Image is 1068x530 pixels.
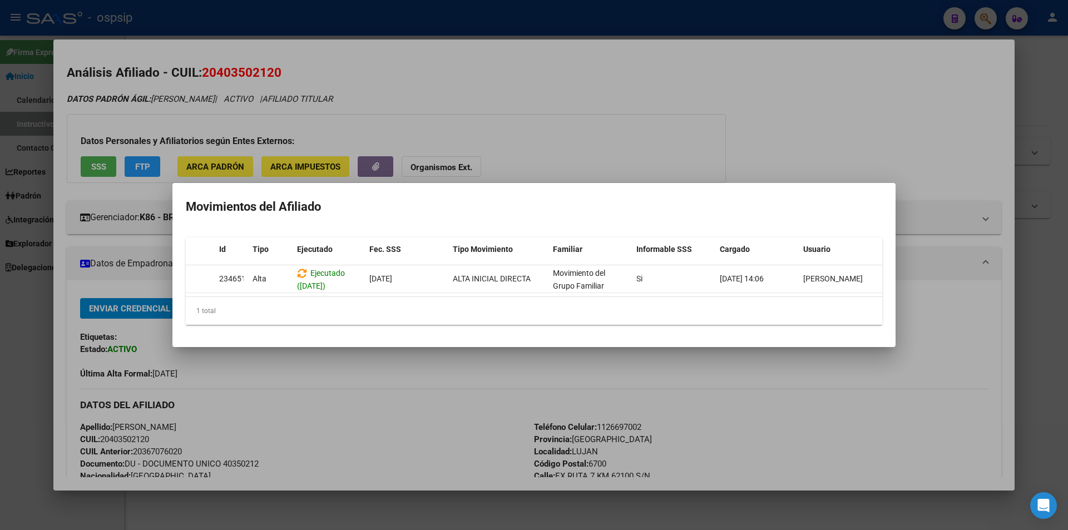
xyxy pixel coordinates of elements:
span: Id [219,245,226,254]
span: Cargado [720,245,750,254]
h2: Movimientos del Afiliado [186,196,882,217]
span: [DATE] [369,274,392,283]
span: 234651 [219,274,246,283]
span: [PERSON_NAME] [803,274,863,283]
datatable-header-cell: Tipo [248,237,293,261]
span: Ejecutado ([DATE]) [297,269,345,290]
span: Si [636,274,642,283]
span: [DATE] 14:06 [720,274,764,283]
span: Tipo [253,245,269,254]
span: Familiar [553,245,582,254]
span: ALTA INICIAL DIRECTA [453,274,531,283]
datatable-header-cell: Tipo Movimiento [448,237,548,261]
span: Alta [253,274,266,283]
datatable-header-cell: Usuario [799,237,882,261]
datatable-header-cell: Fec. SSS [365,237,448,261]
div: 1 total [186,297,882,325]
datatable-header-cell: Id [215,237,248,261]
datatable-header-cell: Cargado [715,237,799,261]
datatable-header-cell: Familiar [548,237,632,261]
datatable-header-cell: Informable SSS [632,237,715,261]
span: Tipo Movimiento [453,245,513,254]
span: Usuario [803,245,830,254]
datatable-header-cell: Ejecutado [293,237,365,261]
span: Fec. SSS [369,245,401,254]
div: Open Intercom Messenger [1030,492,1057,519]
span: Informable SSS [636,245,692,254]
span: Ejecutado [297,245,333,254]
span: Movimiento del Grupo Familiar [553,269,605,290]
